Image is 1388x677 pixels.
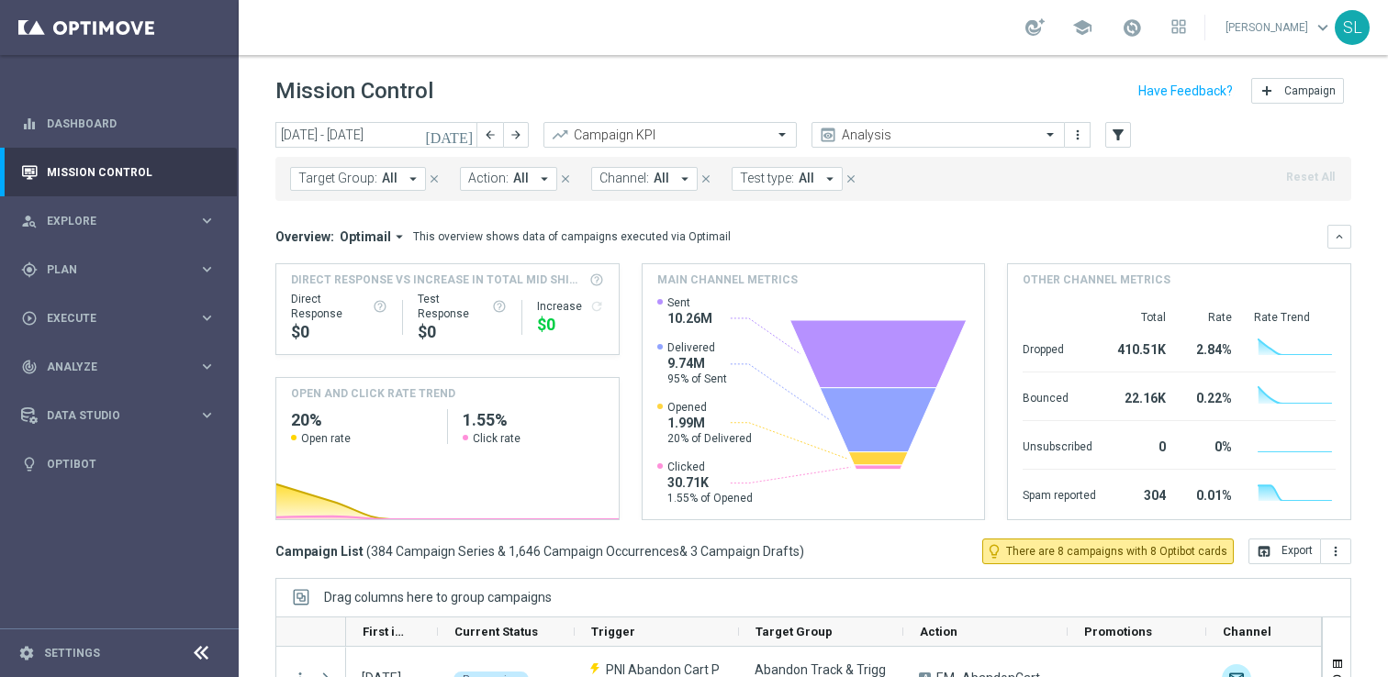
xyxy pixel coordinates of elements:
span: & [679,544,688,559]
i: arrow_drop_down [677,171,693,187]
span: Campaign [1284,84,1336,97]
span: Drag columns here to group campaigns [324,590,552,605]
div: Rate [1188,310,1232,325]
div: Row Groups [324,590,552,605]
div: Explore [21,213,198,229]
span: Target Group: [298,171,377,186]
span: First in Range [363,625,407,638]
div: 22.16K [1118,382,1166,411]
span: 384 Campaign Series & 1,646 Campaign Occurrences [371,543,679,560]
i: keyboard_arrow_down [1333,230,1346,243]
h1: Mission Control [275,78,433,105]
button: [DATE] [422,122,477,150]
button: more_vert [1321,538,1351,564]
span: Action: [468,171,509,186]
span: There are 8 campaigns with 8 Optibot cards [1006,543,1227,560]
div: $0 [418,321,507,343]
span: ( [366,543,371,560]
i: more_vert [1070,128,1085,142]
span: Delivered [667,340,727,355]
div: Optibot [21,439,216,488]
i: settings [18,645,35,661]
button: lightbulb Optibot [20,457,217,472]
i: arrow_forward [509,128,522,141]
i: arrow_drop_down [536,171,553,187]
span: Open rate [301,431,351,446]
i: more_vert [1328,544,1343,559]
a: Optibot [47,439,216,488]
div: Total [1118,310,1166,325]
button: play_circle_outline Execute keyboard_arrow_right [20,311,217,326]
span: Analyze [47,361,198,372]
div: 304 [1118,479,1166,508]
span: All [513,171,529,186]
div: Plan [21,261,198,278]
span: Explore [47,216,198,227]
div: Mission Control [21,148,216,196]
i: lightbulb [21,456,38,472]
div: Dropped [1023,333,1096,362]
i: refresh [589,299,604,314]
span: Click rate [473,431,520,446]
span: 95% of Sent [667,372,727,386]
span: All [382,171,397,186]
button: keyboard_arrow_down [1327,225,1351,249]
span: Optimail [340,228,391,245]
button: Target Group: All arrow_drop_down [290,167,426,191]
button: add Campaign [1251,78,1344,104]
button: equalizer Dashboard [20,117,217,131]
span: 1.55% of Opened [667,491,753,505]
i: close [845,172,857,185]
h3: Campaign List [275,543,804,560]
button: Optimail arrow_drop_down [334,228,413,245]
span: Direct Response VS Increase In Total Mid Shipment Dotcom Transaction Amount [291,272,584,288]
i: add [1259,83,1274,98]
ng-select: Campaign KPI [543,122,797,148]
div: $0 [537,314,604,336]
span: Target Group [756,625,833,638]
button: track_changes Analyze keyboard_arrow_right [20,360,217,374]
span: Opened [667,400,752,415]
button: arrow_forward [503,122,529,148]
button: gps_fixed Plan keyboard_arrow_right [20,262,217,277]
div: Increase [537,299,604,314]
i: close [428,172,441,185]
a: Mission Control [47,148,216,196]
h4: Main channel metrics [657,272,798,288]
multiple-options-button: Export to CSV [1248,543,1351,558]
span: All [654,171,669,186]
button: close [843,169,859,189]
div: Data Studio [21,407,198,424]
i: equalizer [21,116,38,132]
button: close [557,169,574,189]
button: Action: All arrow_drop_down [460,167,557,191]
div: Analyze [21,359,198,375]
span: school [1072,17,1092,38]
span: 9.74M [667,355,727,372]
button: Test type: All arrow_drop_down [732,167,843,191]
div: $0 [291,321,387,343]
div: 0.22% [1188,382,1232,411]
i: keyboard_arrow_right [198,406,216,424]
i: arrow_back [484,128,497,141]
i: arrow_drop_down [822,171,838,187]
button: arrow_back [477,122,503,148]
div: 410.51K [1118,333,1166,362]
span: 20% of Delivered [667,431,752,446]
button: Mission Control [20,165,217,180]
h4: Other channel metrics [1023,272,1170,288]
div: Direct Response [291,292,387,321]
i: close [559,172,572,185]
button: Data Studio keyboard_arrow_right [20,408,217,423]
div: 2.84% [1188,333,1232,362]
i: keyboard_arrow_right [198,309,216,327]
ng-select: Analysis [812,122,1065,148]
div: Dashboard [21,99,216,148]
span: 3 Campaign Drafts [690,543,800,560]
span: Test type: [740,171,794,186]
a: Dashboard [47,99,216,148]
